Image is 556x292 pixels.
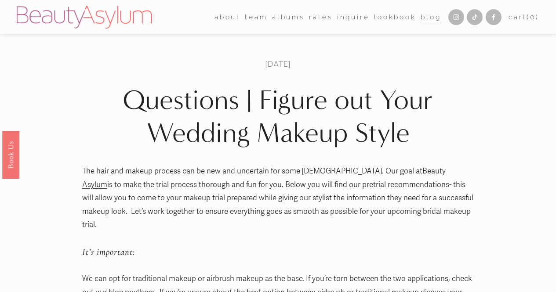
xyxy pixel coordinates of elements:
[374,10,416,24] a: Lookbook
[245,10,267,24] a: folder dropdown
[82,246,135,257] em: It’s important:
[309,10,332,24] a: Rates
[421,10,441,24] a: Blog
[509,11,539,23] a: 0 items in cart
[2,130,19,178] a: Book Us
[82,83,474,149] h1: Questions | Figure out Your Wedding Makeup Style
[214,11,240,23] span: about
[486,9,501,25] a: Facebook
[527,13,539,21] span: ( )
[82,165,474,232] p: The hair and makeup process can be new and uncertain for some [DEMOGRAPHIC_DATA]. Our goal at is ...
[272,10,305,24] a: albums
[448,9,464,25] a: Instagram
[467,9,483,25] a: TikTok
[337,10,370,24] a: Inquire
[17,6,152,29] img: Beauty Asylum | Bridal Hair &amp; Makeup Charlotte &amp; Atlanta
[530,13,536,21] span: 0
[265,59,291,69] span: [DATE]
[82,166,446,189] a: Beauty Asylum
[245,11,267,23] span: team
[214,10,240,24] a: folder dropdown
